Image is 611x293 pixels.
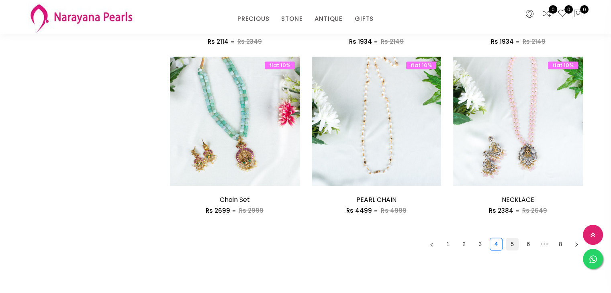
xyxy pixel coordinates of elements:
[489,206,513,215] span: Rs 2384
[502,195,534,204] a: NECKLACE
[542,9,552,19] a: 0
[406,61,436,69] span: flat 10%
[381,37,404,46] span: Rs 2149
[558,9,567,19] a: 0
[570,238,583,250] button: right
[570,238,583,250] li: Next Page
[538,238,551,250] li: Next 5 Pages
[564,5,573,14] span: 0
[281,13,302,25] a: STONE
[549,5,557,14] span: 0
[538,238,551,250] span: •••
[315,13,343,25] a: ANTIQUE
[237,13,269,25] a: PRECIOUS
[265,61,295,69] span: flat 10%
[554,238,566,250] a: 8
[458,238,470,250] li: 2
[425,238,438,250] li: Previous Page
[522,206,547,215] span: Rs 2649
[206,206,230,215] span: Rs 2699
[474,238,486,250] li: 3
[554,238,567,250] li: 8
[506,238,519,250] li: 5
[441,238,454,250] li: 1
[503,26,533,35] a: Chain Set
[490,238,503,250] li: 4
[429,242,434,247] span: left
[522,238,535,250] li: 6
[442,238,454,250] a: 1
[425,238,438,250] button: left
[381,206,406,215] span: Rs 4999
[523,37,546,46] span: Rs 2149
[458,238,470,250] a: 2
[580,5,589,14] span: 0
[574,242,579,247] span: right
[356,195,396,204] a: PEARL CHAIN
[220,195,250,204] a: Chain Set
[361,26,391,35] a: Chain Set
[237,37,262,46] span: Rs 2349
[355,13,374,25] a: GIFTS
[239,206,264,215] span: Rs 2999
[346,206,372,215] span: Rs 4499
[208,37,229,46] span: Rs 2114
[548,61,578,69] span: flat 10%
[349,37,372,46] span: Rs 1934
[506,238,518,250] a: 5
[474,238,486,250] a: 3
[490,238,502,250] a: 4
[522,238,534,250] a: 6
[215,26,255,35] a: PEARL CHAIN
[573,9,583,19] button: 0
[491,37,514,46] span: Rs 1934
